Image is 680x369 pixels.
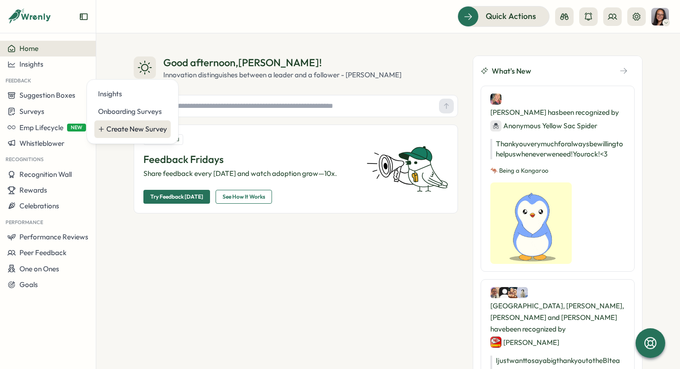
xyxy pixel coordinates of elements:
span: Emp Lifecycle [19,123,63,132]
div: Create New Survey [106,124,167,134]
div: [PERSON_NAME] has been recognized by [490,94,625,131]
div: Good afternoon , [PERSON_NAME] ! [163,56,402,70]
span: Peer Feedback [19,248,67,257]
span: Goals [19,280,38,289]
span: Try Feedback [DATE] [150,190,203,203]
p: Share feedback every [DATE] and watch adoption grow—10x. [143,169,355,179]
div: [PERSON_NAME] [490,337,559,348]
a: Create New Survey [94,120,171,138]
div: Onboarding Surveys [98,106,167,117]
span: Celebrations [19,201,59,210]
button: Expand sidebar [79,12,88,21]
p: Feedback Fridays [143,152,355,167]
span: Surveys [19,107,44,116]
span: Suggestion Boxes [19,91,75,100]
span: Recognition Wall [19,170,72,179]
span: Home [19,44,38,53]
img: Recognition Image [490,182,572,264]
button: Try Feedback [DATE] [143,190,210,204]
span: NEW [67,124,86,131]
a: Onboarding Surveys [94,103,171,120]
div: Innovation distinguishes between a leader and a follower - [PERSON_NAME] [163,70,402,80]
div: Insights [98,89,167,99]
img: Aljon Arpon [508,287,519,298]
img: Simon Barrass [490,337,501,348]
img: Jonel Olemberio [499,287,510,298]
span: Rewards [19,186,47,194]
img: Natasha Whittaker [651,8,669,25]
span: See How It Works [223,190,265,203]
button: See How It Works [216,190,272,204]
img: Stephanie Daniels [490,94,501,105]
a: Insights [94,85,171,103]
div: [GEOGRAPHIC_DATA], [PERSON_NAME], [PERSON_NAME] and [PERSON_NAME] have been recognized by [490,287,625,348]
p: 🦘 Being a Kangaroo [490,167,625,175]
span: Quick Actions [486,10,536,22]
span: One on Ones [19,264,59,273]
span: What's New [492,65,531,77]
img: Alec Lohr [517,287,528,298]
span: Whistleblower [19,139,64,148]
p: Thank you very much for always be willing to help us whenever we need! You rock! <3 [490,139,625,159]
span: Insights [19,60,43,69]
div: Anonymous Yellow Sac Spider [490,120,597,131]
button: Quick Actions [457,6,550,26]
span: Performance Reviews [19,232,88,241]
img: Jamaica Mercado [490,287,501,298]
